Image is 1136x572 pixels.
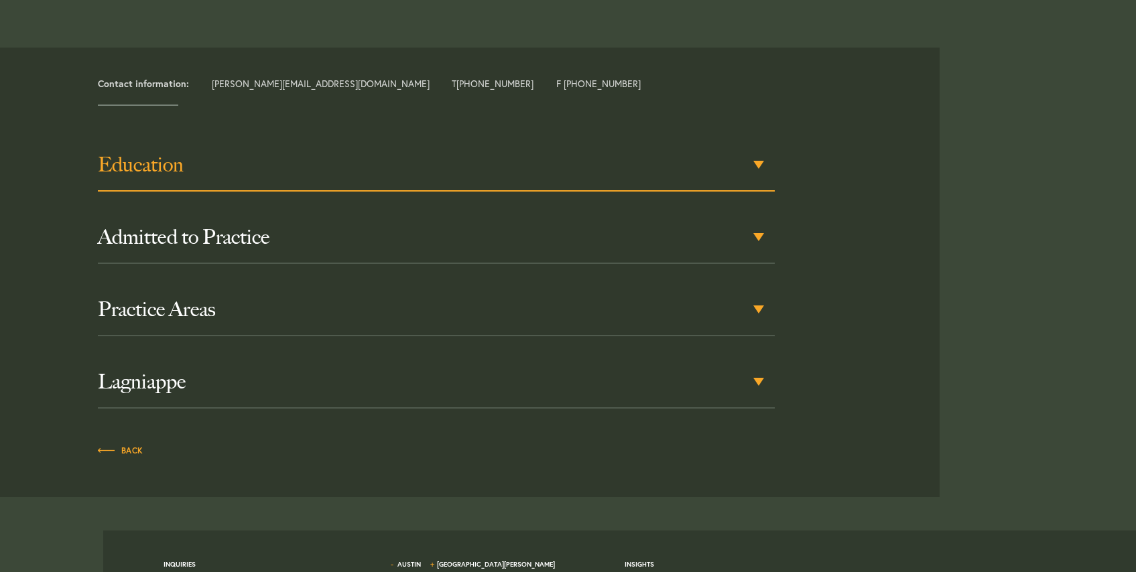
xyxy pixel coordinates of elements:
h3: Education [98,153,775,177]
strong: Contact information: [98,77,189,90]
span: Back [98,447,143,455]
a: [PERSON_NAME][EMAIL_ADDRESS][DOMAIN_NAME] [212,77,430,90]
a: [PHONE_NUMBER] [456,77,533,90]
a: Back [98,442,143,457]
span: T [452,79,533,88]
a: [GEOGRAPHIC_DATA][PERSON_NAME] [437,560,555,569]
h3: Practice Areas [98,297,775,321]
h3: Admitted to Practice [98,225,775,249]
span: F [PHONE_NUMBER] [556,79,641,88]
a: Insights [625,560,654,569]
h3: Lagniappe [98,370,775,394]
a: Austin [397,560,421,569]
